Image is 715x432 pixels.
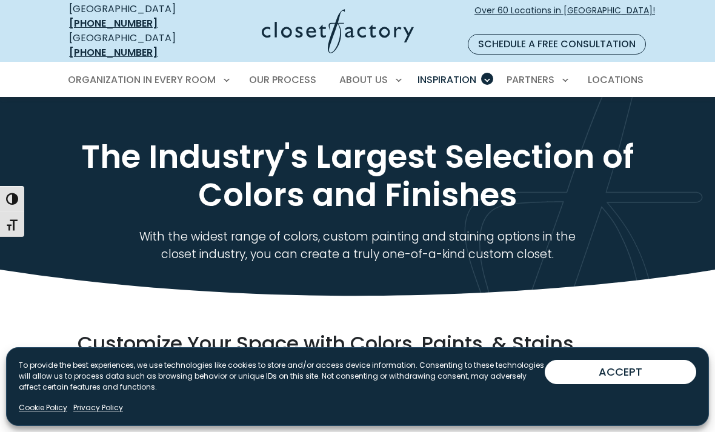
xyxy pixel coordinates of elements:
[507,73,554,87] span: Partners
[468,34,646,55] a: Schedule a Free Consultation
[69,45,158,59] a: [PHONE_NUMBER]
[73,402,123,413] a: Privacy Policy
[19,360,545,393] p: To provide the best experiences, we use technologies like cookies to store and/or access device i...
[68,73,216,87] span: Organization in Every Room
[78,331,637,355] h5: Customize Your Space with Colors, Paints, & Stains
[588,73,643,87] span: Locations
[249,73,316,87] span: Our Process
[59,63,656,97] nav: Primary Menu
[474,4,655,30] span: Over 60 Locations in [GEOGRAPHIC_DATA]!
[545,360,696,384] button: ACCEPT
[139,228,576,262] span: With the widest range of colors, custom painting and staining options in the closet industry, you...
[417,73,476,87] span: Inspiration
[69,2,201,31] div: [GEOGRAPHIC_DATA]
[19,402,67,413] a: Cookie Policy
[262,9,414,53] img: Closet Factory Logo
[69,31,201,60] div: [GEOGRAPHIC_DATA]
[69,16,158,30] a: [PHONE_NUMBER]
[339,73,388,87] span: About Us
[78,138,637,214] h1: The Industry's Largest Selection of Colors and Finishes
